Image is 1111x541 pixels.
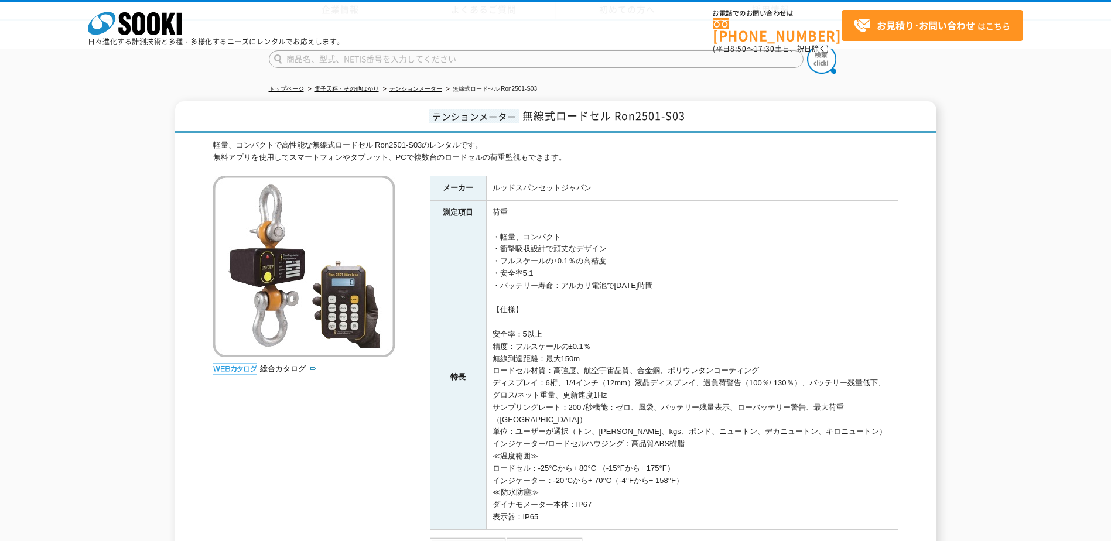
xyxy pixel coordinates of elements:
input: 商品名、型式、NETIS番号を入力してください [269,50,804,68]
td: ルッドスパンセットジャパン [486,176,898,200]
th: 特長 [430,225,486,529]
span: 17:30 [754,43,775,54]
li: 無線式ロードセル Ron2501-S03 [444,83,538,95]
th: メーカー [430,176,486,200]
th: 測定項目 [430,200,486,225]
td: 荷重 [486,200,898,225]
a: お見積り･お問い合わせはこちら [842,10,1023,41]
a: テンションメーター [389,85,442,92]
img: webカタログ [213,363,257,375]
span: 無線式ロードセル Ron2501-S03 [522,108,685,124]
a: 電子天秤・その他はかり [315,85,379,92]
p: 日々進化する計測技術と多種・多様化するニーズにレンタルでお応えします。 [88,38,344,45]
strong: お見積り･お問い合わせ [877,18,975,32]
img: 無線式ロードセル Ron2501-S03 [213,176,395,357]
td: ・軽量、コンパクト ・衝撃吸収設計で頑丈なデザイン ・フルスケールの±0.1％の高精度 ・安全率5:1 ・バッテリー寿命：アルカリ電池で[DATE]時間 【仕様】 安全率：5以上 精度：フルスケ... [486,225,898,529]
span: お電話でのお問い合わせは [713,10,842,17]
a: トップページ [269,85,304,92]
span: テンションメーター [429,109,519,123]
span: はこちら [853,17,1010,35]
img: btn_search.png [807,44,836,74]
span: 8:50 [730,43,747,54]
a: [PHONE_NUMBER] [713,18,842,42]
div: 軽量、コンパクトで高性能な無線式ロードセル Ron2501-S03のレンタルです。 無料アプリを使用してスマートフォンやタブレット、PCで複数台のロードセルの荷重監視もできます。 [213,139,898,164]
a: 総合カタログ [260,364,317,373]
span: (平日 ～ 土日、祝日除く) [713,43,829,54]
